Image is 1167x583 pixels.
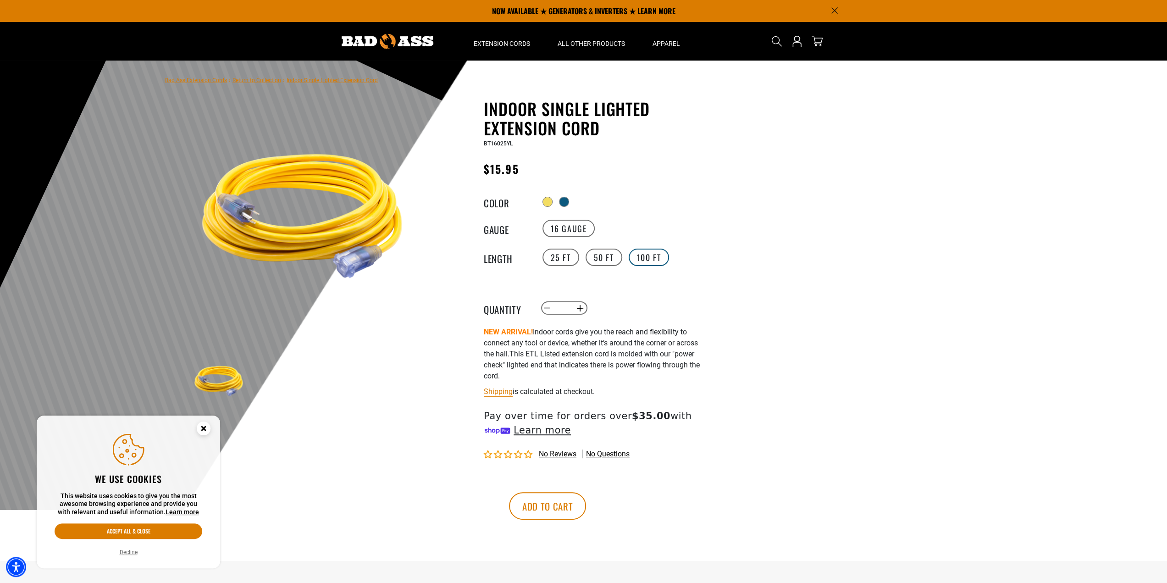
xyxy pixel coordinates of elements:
[474,39,530,48] span: Extension Cords
[558,39,625,48] span: All Other Products
[484,328,533,336] strong: NEW ARRIVAL!
[629,249,669,266] label: 100 FT
[653,39,680,48] span: Apparel
[769,34,784,49] summary: Search
[117,548,140,557] button: Decline
[287,77,378,83] span: Indoor Single Lighted Extension Cord
[55,492,202,516] p: This website uses cookies to give you the most awesome browsing experience and provide you with r...
[542,220,595,237] label: 16 Gauge
[192,101,413,322] img: Yellow
[639,22,694,61] summary: Apparel
[484,302,530,314] label: Quantity
[55,523,202,539] button: Accept all & close
[509,492,586,520] button: Add to cart
[165,74,378,85] nav: breadcrumbs
[544,22,639,61] summary: All Other Products
[166,508,199,516] a: This website uses cookies to give you the most awesome browsing experience and provide you with r...
[165,77,227,83] a: Bad Ass Extension Cords
[542,249,579,266] label: 25 FT
[192,353,245,406] img: Yellow
[586,249,622,266] label: 50 FT
[55,473,202,485] h2: We use cookies
[6,557,26,577] div: Accessibility Menu
[484,450,534,459] span: 0.00 stars
[232,77,281,83] a: Return to Collection
[484,196,530,208] legend: Color
[460,22,544,61] summary: Extension Cords
[484,328,700,380] span: Indoor cords give you the reach and flexibility to connect any tool or device, whether it’s aroun...
[484,222,530,234] legend: Gauge
[229,77,231,83] span: ›
[484,140,513,147] span: BT16025YL
[342,34,433,49] img: Bad Ass Extension Cords
[484,385,708,398] div: is calculated at checkout.
[484,387,513,396] a: Shipping
[484,251,530,263] legend: Length
[283,77,285,83] span: ›
[37,416,220,569] aside: Cookie Consent
[484,99,708,138] h1: Indoor Single Lighted Extension Cord
[539,450,576,458] span: No reviews
[484,161,519,177] span: $15.95
[586,449,630,459] span: No questions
